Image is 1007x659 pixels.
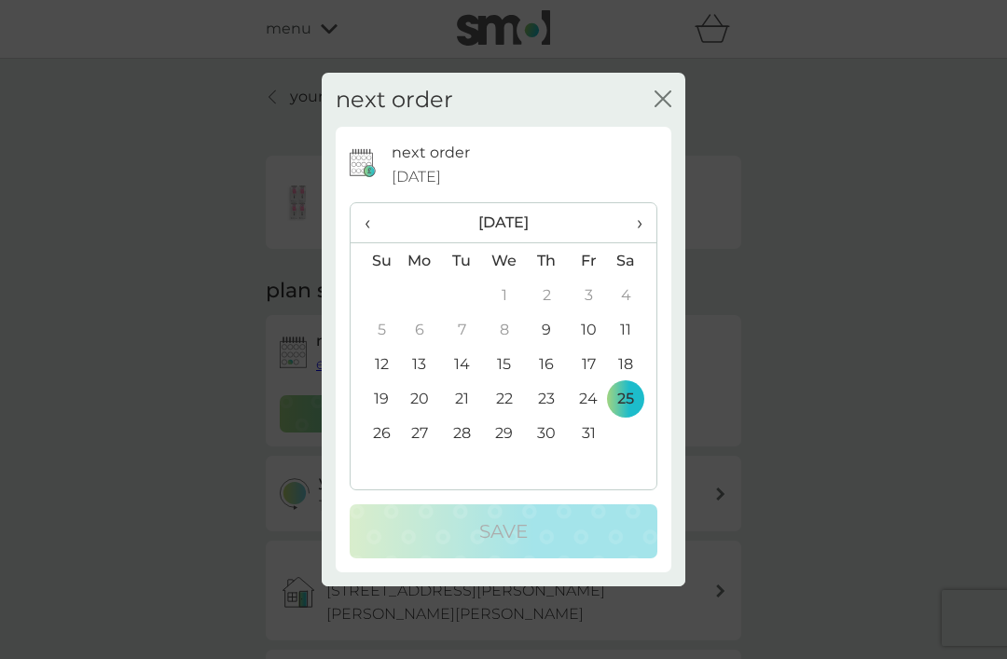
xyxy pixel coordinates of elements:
td: 6 [398,312,441,347]
span: ‹ [365,203,384,242]
span: [DATE] [392,165,441,189]
th: Su [351,243,398,279]
th: Mo [398,243,441,279]
td: 31 [568,416,610,450]
td: 12 [351,347,398,381]
th: Fr [568,243,610,279]
td: 23 [526,381,568,416]
th: Tu [441,243,483,279]
td: 13 [398,347,441,381]
td: 18 [610,347,656,381]
td: 4 [610,278,656,312]
td: 17 [568,347,610,381]
p: next order [392,141,470,165]
td: 2 [526,278,568,312]
td: 1 [483,278,526,312]
td: 27 [398,416,441,450]
td: 11 [610,312,656,347]
td: 30 [526,416,568,450]
td: 20 [398,381,441,416]
td: 29 [483,416,526,450]
td: 3 [568,278,610,312]
span: › [624,203,642,242]
td: 14 [441,347,483,381]
td: 21 [441,381,483,416]
td: 5 [351,312,398,347]
td: 16 [526,347,568,381]
td: 10 [568,312,610,347]
button: close [655,90,671,110]
th: [DATE] [398,203,610,243]
th: We [483,243,526,279]
td: 28 [441,416,483,450]
td: 22 [483,381,526,416]
td: 9 [526,312,568,347]
td: 7 [441,312,483,347]
p: Save [479,516,528,546]
td: 15 [483,347,526,381]
td: 24 [568,381,610,416]
h2: next order [336,87,453,114]
th: Sa [610,243,656,279]
td: 26 [351,416,398,450]
th: Th [526,243,568,279]
td: 25 [610,381,656,416]
button: Save [350,504,657,558]
td: 8 [483,312,526,347]
td: 19 [351,381,398,416]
